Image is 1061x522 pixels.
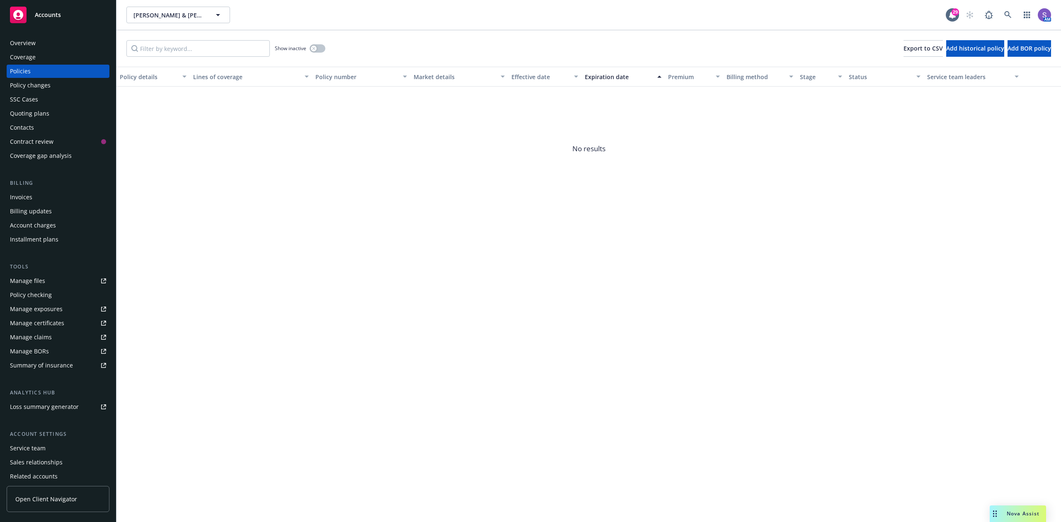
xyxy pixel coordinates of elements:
[133,11,205,19] span: [PERSON_NAME] & [PERSON_NAME]
[797,67,845,87] button: Stage
[849,72,911,81] div: Status
[845,67,924,87] button: Status
[126,7,230,23] button: [PERSON_NAME] & [PERSON_NAME]
[7,107,109,120] a: Quoting plans
[35,12,61,18] span: Accounts
[414,72,496,81] div: Market details
[1007,510,1039,517] span: Nova Assist
[10,442,46,455] div: Service team
[10,345,49,358] div: Manage BORs
[10,317,64,330] div: Manage certificates
[10,219,56,232] div: Account charges
[7,274,109,288] a: Manage files
[10,456,63,469] div: Sales relationships
[727,72,784,81] div: Billing method
[981,7,997,23] a: Report a Bug
[7,345,109,358] a: Manage BORs
[7,191,109,204] a: Invoices
[7,263,109,271] div: Tools
[7,79,109,92] a: Policy changes
[10,470,58,483] div: Related accounts
[946,40,1004,57] button: Add historical policy
[126,40,270,57] input: Filter by keyword...
[10,149,72,162] div: Coverage gap analysis
[7,135,109,148] a: Contract review
[7,400,109,413] a: Loss summary generator
[581,67,665,87] button: Expiration date
[10,331,52,344] div: Manage claims
[585,72,652,81] div: Expiration date
[904,40,943,57] button: Export to CSV
[7,302,109,316] a: Manage exposures
[10,288,52,302] div: Policy checking
[927,72,1009,81] div: Service team leaders
[952,8,959,16] div: 29
[10,135,53,148] div: Contract review
[7,470,109,483] a: Related accounts
[7,442,109,455] a: Service team
[10,121,34,134] div: Contacts
[312,67,410,87] button: Policy number
[15,495,77,503] span: Open Client Navigator
[511,72,569,81] div: Effective date
[7,331,109,344] a: Manage claims
[7,456,109,469] a: Sales relationships
[116,67,190,87] button: Policy details
[275,45,306,52] span: Show inactive
[1000,7,1016,23] a: Search
[7,389,109,397] div: Analytics hub
[7,430,109,438] div: Account settings
[10,65,31,78] div: Policies
[10,51,36,64] div: Coverage
[904,44,943,52] span: Export to CSV
[665,67,724,87] button: Premium
[7,219,109,232] a: Account charges
[7,93,109,106] a: SSC Cases
[7,3,109,27] a: Accounts
[410,67,508,87] button: Market details
[1038,8,1051,22] img: photo
[7,359,109,372] a: Summary of insurance
[7,36,109,50] a: Overview
[7,233,109,246] a: Installment plans
[7,51,109,64] a: Coverage
[10,233,58,246] div: Installment plans
[7,317,109,330] a: Manage certificates
[10,274,45,288] div: Manage files
[990,505,1000,522] div: Drag to move
[315,72,397,81] div: Policy number
[1008,40,1051,57] button: Add BOR policy
[10,107,49,120] div: Quoting plans
[990,505,1046,522] button: Nova Assist
[1008,44,1051,52] span: Add BOR policy
[7,149,109,162] a: Coverage gap analysis
[924,67,1022,87] button: Service team leaders
[946,44,1004,52] span: Add historical policy
[7,121,109,134] a: Contacts
[7,179,109,187] div: Billing
[10,302,63,316] div: Manage exposures
[7,205,109,218] a: Billing updates
[508,67,581,87] button: Effective date
[10,400,79,413] div: Loss summary generator
[190,67,312,87] button: Lines of coverage
[10,205,52,218] div: Billing updates
[668,72,711,81] div: Premium
[7,288,109,302] a: Policy checking
[800,72,833,81] div: Stage
[116,87,1061,211] span: No results
[10,79,51,92] div: Policy changes
[193,72,300,81] div: Lines of coverage
[10,93,38,106] div: SSC Cases
[10,191,32,204] div: Invoices
[10,36,36,50] div: Overview
[7,65,109,78] a: Policies
[10,359,73,372] div: Summary of insurance
[962,7,978,23] a: Start snowing
[120,72,177,81] div: Policy details
[1019,7,1035,23] a: Switch app
[723,67,797,87] button: Billing method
